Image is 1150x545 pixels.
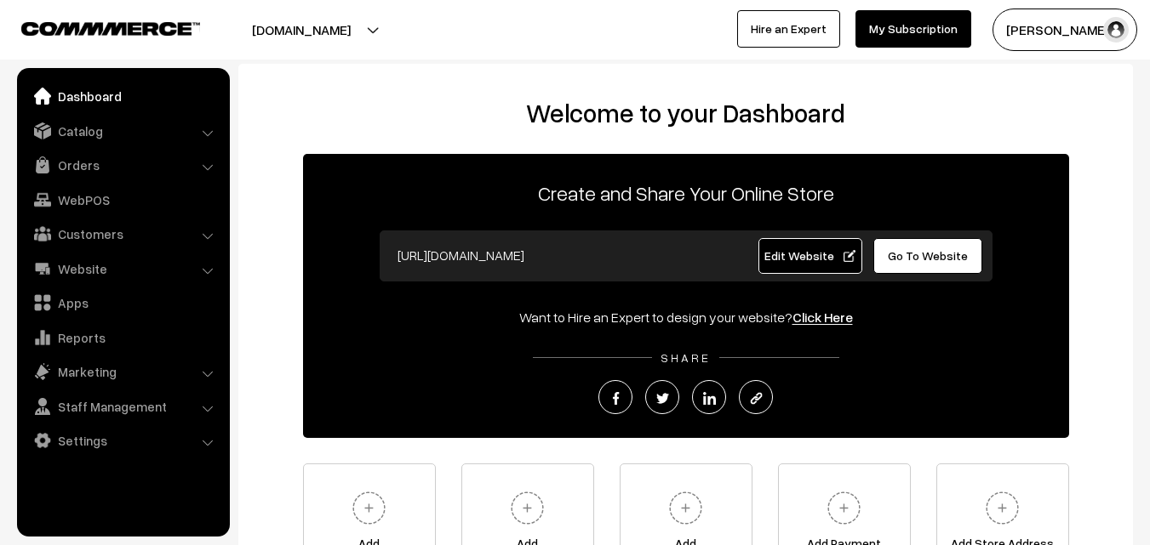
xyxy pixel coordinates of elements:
a: Customers [21,219,224,249]
h2: Welcome to your Dashboard [255,98,1116,128]
img: plus.svg [821,485,867,531]
a: Marketing [21,356,224,387]
div: Want to Hire an Expert to design your website? [303,307,1069,327]
img: plus.svg [346,485,392,531]
span: Edit Website [764,248,855,263]
img: plus.svg [504,485,551,531]
a: Settings [21,425,224,456]
button: [PERSON_NAME] [993,9,1137,51]
a: Edit Website [758,238,862,274]
a: Staff Management [21,391,224,422]
a: Orders [21,150,224,180]
img: user [1103,17,1129,43]
img: plus.svg [662,485,709,531]
a: Reports [21,322,224,353]
img: COMMMERCE [21,22,200,35]
a: Apps [21,287,224,318]
a: Catalog [21,116,224,146]
span: Go To Website [888,248,968,263]
img: plus.svg [979,485,1026,531]
a: Go To Website [873,238,983,274]
button: [DOMAIN_NAME] [192,9,410,51]
a: Hire an Expert [737,10,840,48]
a: Dashboard [21,81,224,111]
a: COMMMERCE [21,17,170,37]
span: SHARE [652,350,719,365]
a: WebPOS [21,185,224,215]
a: My Subscription [855,10,971,48]
a: Click Here [792,309,853,326]
p: Create and Share Your Online Store [303,178,1069,208]
a: Website [21,253,224,284]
